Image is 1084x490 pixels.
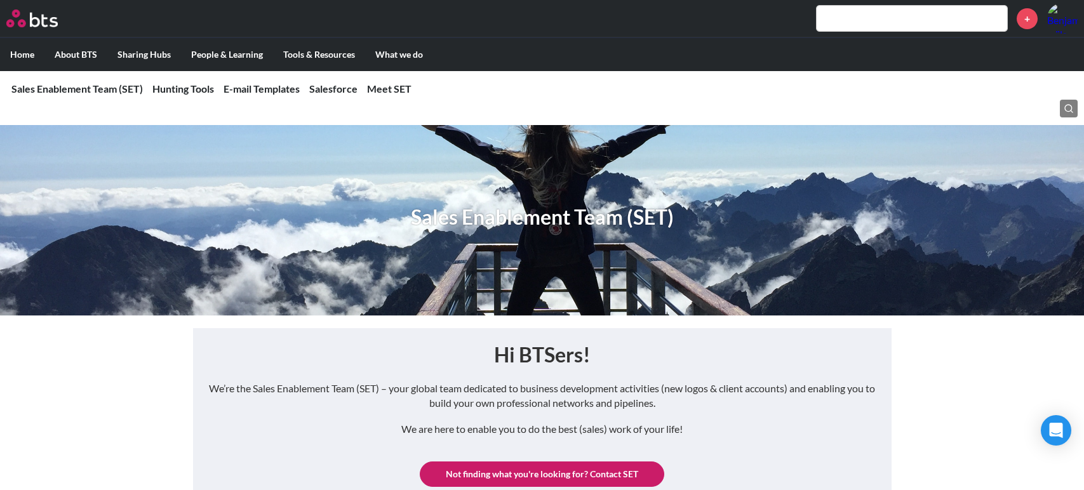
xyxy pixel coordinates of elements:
[11,83,143,95] a: Sales Enablement Team (SET)
[411,203,674,232] h1: Sales Enablement Team (SET)
[1047,3,1078,34] a: Profile
[367,83,412,95] a: Meet SET
[6,10,58,27] img: BTS Logo
[224,83,300,95] a: E-mail Templates
[181,38,273,71] label: People & Learning
[401,423,683,435] em: We are here to enable you to do the best (sales) work of your life!
[44,38,107,71] label: About BTS
[365,38,433,71] label: What we do
[1041,415,1071,446] div: Open Intercom Messenger
[6,10,81,27] a: Go home
[209,382,875,408] em: We’re the Sales Enablement Team (SET) – your global team dedicated to business development activi...
[152,83,214,95] a: Hunting Tools
[309,83,358,95] a: Salesforce
[420,461,664,487] a: Not finding what you're looking for? Contact SET
[273,38,365,71] label: Tools & Resources
[107,38,181,71] label: Sharing Hubs
[1017,8,1038,29] a: +
[206,341,879,369] h1: Hi BTSers!
[1047,3,1078,34] img: Benjamin Wilcock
